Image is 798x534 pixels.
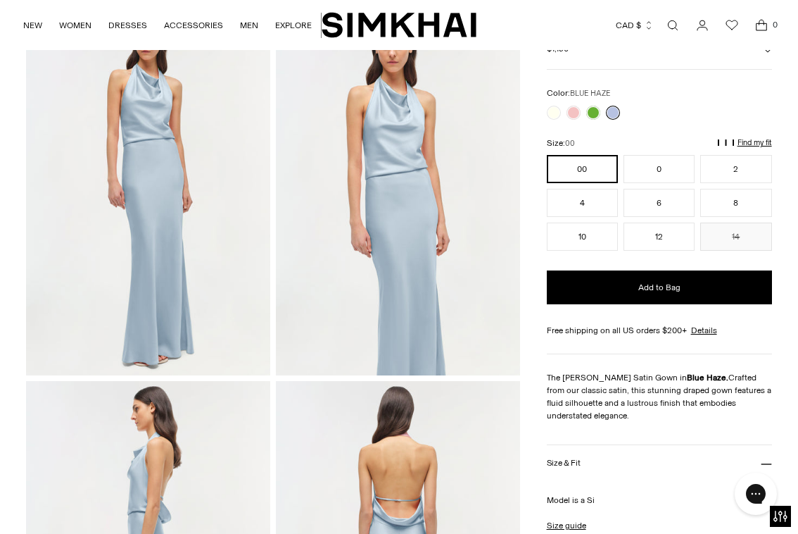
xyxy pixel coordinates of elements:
button: 4 [547,189,618,217]
span: BLUE HAZE [570,89,610,98]
iframe: Gorgias live chat messenger [728,468,784,520]
h3: Size & Fit [547,459,581,468]
a: Size guide [547,519,586,532]
label: Size: [547,137,575,150]
a: ACCESSORIES [164,10,223,41]
img: Reannon Satin Gown [276,8,520,375]
a: Open cart modal [747,11,775,39]
button: 12 [623,223,695,251]
button: 6 [623,189,695,217]
span: 00 [565,139,575,148]
a: Wishlist [718,11,746,39]
button: 2 [700,155,771,183]
button: Add to Bag [547,271,772,304]
button: 8 [700,189,771,217]
a: SIMKHAI [322,11,476,39]
button: 14 [700,223,771,251]
a: DRESSES [108,10,147,41]
a: EXPLORE [275,10,312,41]
a: Go to the account page [688,11,716,39]
button: 00 [547,155,618,183]
span: 0 [768,18,781,31]
div: Free shipping on all US orders $200+ [547,324,772,337]
button: CAD $ [616,10,654,41]
button: 10 [547,223,618,251]
strong: Blue Haze. [687,373,728,383]
a: Open search modal [659,11,687,39]
span: Add to Bag [638,282,680,294]
p: The [PERSON_NAME] Satin Gown in Crafted from our classic satin, this stunning draped gown feature... [547,371,772,422]
label: Color: [547,87,610,100]
a: WOMEN [59,10,91,41]
a: MEN [240,10,258,41]
button: Size & Fit [547,445,772,481]
img: Reannon Satin Gown [26,8,270,375]
p: Model is a Si [547,481,772,507]
a: NEW [23,10,42,41]
a: Details [691,324,717,337]
button: 0 [623,155,695,183]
